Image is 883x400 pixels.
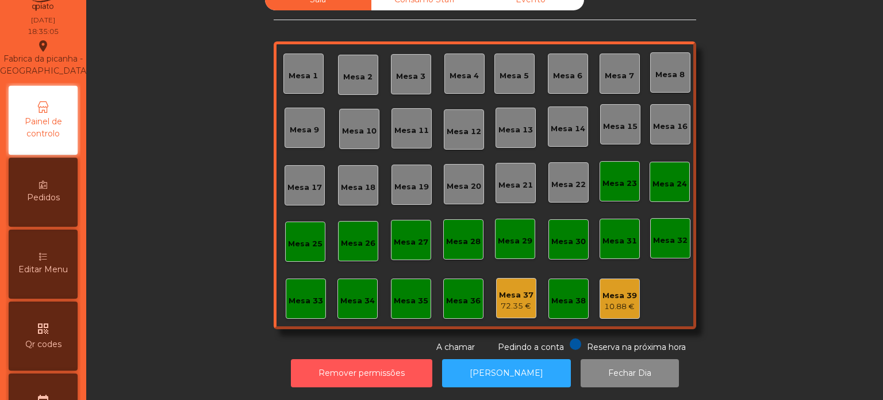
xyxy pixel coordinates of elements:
[446,236,481,247] div: Mesa 28
[288,238,323,250] div: Mesa 25
[499,289,533,301] div: Mesa 37
[342,125,377,137] div: Mesa 10
[394,295,428,307] div: Mesa 35
[25,338,62,351] span: Qr codes
[447,126,481,138] div: Mesa 12
[602,235,637,247] div: Mesa 31
[655,69,685,81] div: Mesa 8
[11,116,75,140] span: Painel de controlo
[602,301,637,313] div: 10.88 €
[499,300,533,312] div: 72.35 €
[396,71,425,82] div: Mesa 3
[551,123,585,135] div: Mesa 14
[551,295,586,307] div: Mesa 38
[581,359,679,387] button: Fechar Dia
[498,235,532,247] div: Mesa 29
[498,342,564,352] span: Pedindo a conta
[605,70,634,82] div: Mesa 7
[500,70,529,82] div: Mesa 5
[394,181,429,193] div: Mesa 19
[36,322,50,336] i: qr_code
[551,236,586,247] div: Mesa 30
[28,26,59,37] div: 18:35:05
[603,121,638,132] div: Mesa 15
[340,295,375,307] div: Mesa 34
[498,180,533,191] div: Mesa 21
[287,182,322,193] div: Mesa 17
[290,124,319,136] div: Mesa 9
[27,192,60,204] span: Pedidos
[447,181,481,192] div: Mesa 20
[394,125,429,136] div: Mesa 11
[291,359,432,387] button: Remover permissões
[341,238,375,249] div: Mesa 26
[341,182,375,193] div: Mesa 18
[18,264,68,276] span: Editar Menu
[436,342,475,352] span: A chamar
[587,342,686,352] span: Reserva na próxima hora
[343,71,373,83] div: Mesa 2
[653,235,688,246] div: Mesa 32
[446,295,481,307] div: Mesa 36
[498,124,533,136] div: Mesa 13
[551,179,586,191] div: Mesa 22
[289,70,318,82] div: Mesa 1
[36,39,50,53] i: location_on
[602,178,637,189] div: Mesa 23
[442,359,571,387] button: [PERSON_NAME]
[31,15,55,25] div: [DATE]
[602,290,637,302] div: Mesa 39
[553,70,582,82] div: Mesa 6
[289,295,323,307] div: Mesa 33
[652,178,687,190] div: Mesa 24
[450,70,479,82] div: Mesa 4
[653,121,688,132] div: Mesa 16
[394,237,428,248] div: Mesa 27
